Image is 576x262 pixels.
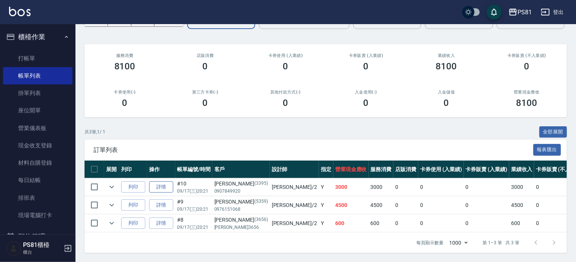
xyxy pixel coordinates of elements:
[149,181,173,193] a: 詳情
[483,239,519,246] p: 第 1–3 筆 共 3 筆
[254,216,268,224] p: (3656)
[203,61,208,72] h3: 0
[393,196,418,214] td: 0
[122,98,128,108] h3: 0
[533,144,561,156] button: 報表匯出
[214,206,268,213] p: 0976151068
[333,178,369,196] td: 3000
[121,181,145,193] button: 列印
[175,161,213,178] th: 帳單編號/時間
[270,196,319,214] td: [PERSON_NAME] /2
[393,161,418,178] th: 店販消費
[149,218,173,229] a: 詳情
[524,61,530,72] h3: 0
[3,102,72,119] a: 座位開單
[335,90,397,95] h2: 入金使用(-)
[509,178,534,196] td: 3000
[149,199,173,211] a: 詳情
[213,161,270,178] th: 客戶
[393,178,418,196] td: 0
[254,90,317,95] h2: 其他付款方式(-)
[538,5,567,19] button: 登出
[94,146,533,154] span: 訂單列表
[319,215,333,232] td: Y
[496,90,558,95] h2: 營業現金應收
[517,8,532,17] div: PS81
[369,215,394,232] td: 600
[119,161,147,178] th: 列印
[369,196,394,214] td: 4500
[363,98,369,108] h3: 0
[94,90,156,95] h2: 卡券使用(-)
[254,180,268,188] p: (3395)
[369,161,394,178] th: 服務消費
[106,218,117,229] button: expand row
[283,98,288,108] h3: 0
[3,154,72,172] a: 材料自購登錄
[114,61,136,72] h3: 8100
[6,241,21,256] img: Person
[418,215,464,232] td: 0
[3,227,72,247] button: 預約管理
[444,98,449,108] h3: 0
[447,233,471,253] div: 1000
[319,196,333,214] td: Y
[464,161,510,178] th: 卡券販賣 (入業績)
[177,188,211,195] p: 09/17 (三) 20:21
[363,61,369,72] h3: 0
[121,199,145,211] button: 列印
[487,5,502,20] button: save
[505,5,535,20] button: PS81
[214,216,268,224] div: [PERSON_NAME]
[106,181,117,193] button: expand row
[516,98,537,108] h3: 8100
[416,239,444,246] p: 每頁顯示數量
[175,178,213,196] td: #10
[214,198,268,206] div: [PERSON_NAME]
[393,215,418,232] td: 0
[464,178,510,196] td: 0
[333,215,369,232] td: 600
[3,189,72,207] a: 排班表
[147,161,175,178] th: 操作
[177,206,211,213] p: 09/17 (三) 20:21
[509,215,534,232] td: 600
[23,249,62,256] p: 櫃台
[415,53,477,58] h2: 業績收入
[3,172,72,189] a: 每日結帳
[174,53,236,58] h2: 店販消費
[464,215,510,232] td: 0
[3,27,72,47] button: 櫃檯作業
[214,224,268,231] p: [PERSON_NAME]3656
[177,224,211,231] p: 09/17 (三) 20:21
[3,207,72,224] a: 現場電腦打卡
[496,53,558,58] h2: 卡券販賣 (不入業績)
[3,137,72,154] a: 現金收支登錄
[464,196,510,214] td: 0
[436,61,457,72] h3: 8100
[270,161,319,178] th: 設計師
[539,126,567,138] button: 全部展開
[333,196,369,214] td: 4500
[174,90,236,95] h2: 第三方卡券(-)
[175,215,213,232] td: #8
[3,67,72,84] a: 帳單列表
[121,218,145,229] button: 列印
[283,61,288,72] h3: 0
[415,90,477,95] h2: 入金儲值
[509,161,534,178] th: 業績收入
[203,98,208,108] h3: 0
[9,7,31,16] img: Logo
[85,129,105,135] p: 共 3 筆, 1 / 1
[369,178,394,196] td: 3000
[3,84,72,102] a: 掛單列表
[335,53,397,58] h2: 卡券販賣 (入業績)
[270,215,319,232] td: [PERSON_NAME] /2
[254,198,268,206] p: (5359)
[333,161,369,178] th: 營業現金應收
[418,161,464,178] th: 卡券使用 (入業績)
[3,120,72,137] a: 營業儀表板
[214,188,268,195] p: 0907849920
[418,196,464,214] td: 0
[106,199,117,211] button: expand row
